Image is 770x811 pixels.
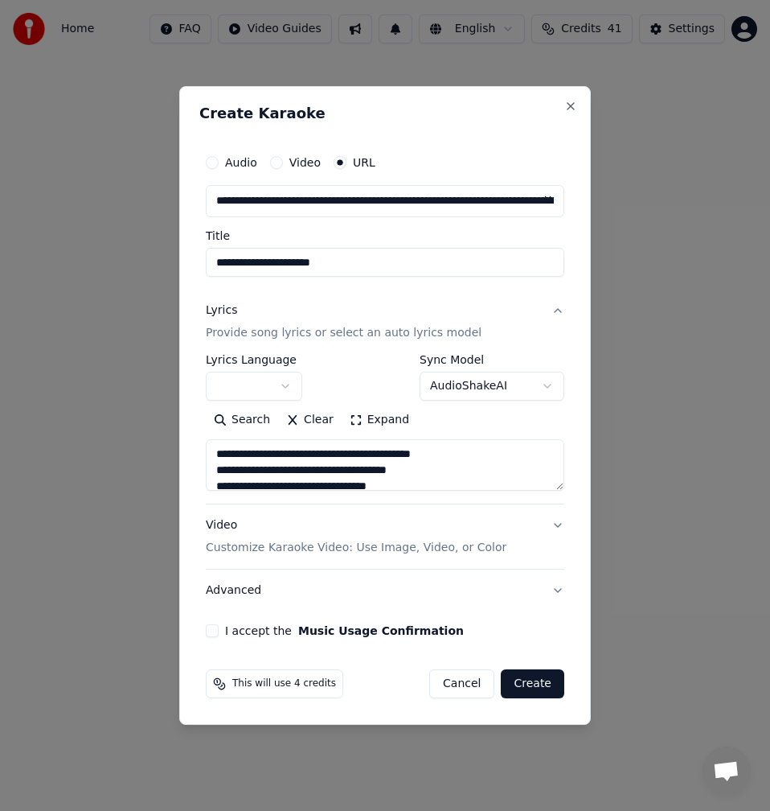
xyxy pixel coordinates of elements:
label: Title [206,230,564,241]
button: Search [206,407,278,433]
p: Provide song lyrics or select an auto lyrics model [206,325,481,341]
label: I accept the [225,625,464,636]
div: Video [206,517,506,556]
h2: Create Karaoke [199,106,571,121]
label: Sync Model [420,354,564,365]
span: This will use 4 credits [232,677,336,690]
button: Create [501,669,564,698]
label: URL [353,157,375,168]
button: Advanced [206,570,564,611]
button: Cancel [429,669,494,698]
label: Audio [225,157,257,168]
button: LyricsProvide song lyrics or select an auto lyrics model [206,290,564,354]
button: VideoCustomize Karaoke Video: Use Image, Video, or Color [206,504,564,569]
label: Lyrics Language [206,354,302,365]
button: I accept the [298,625,464,636]
div: LyricsProvide song lyrics or select an auto lyrics model [206,354,564,504]
button: Clear [278,407,342,433]
p: Customize Karaoke Video: Use Image, Video, or Color [206,540,506,556]
div: Lyrics [206,303,237,319]
button: Expand [342,407,417,433]
label: Video [289,157,321,168]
